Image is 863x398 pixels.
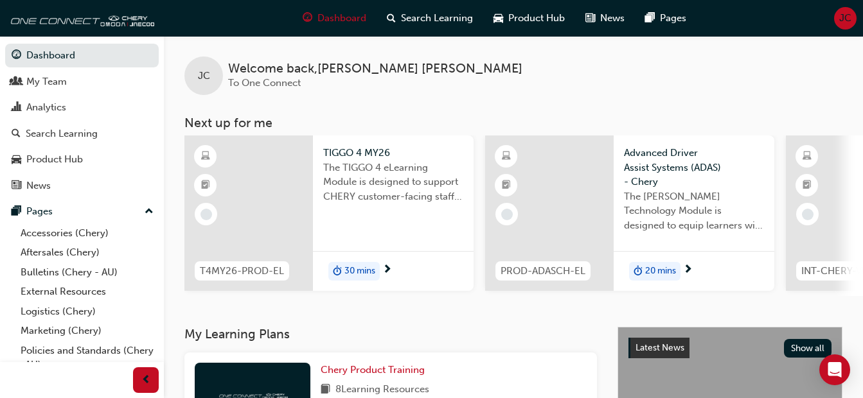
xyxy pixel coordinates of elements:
[201,148,210,165] span: learningResourceType_ELEARNING-icon
[15,302,159,322] a: Logistics (Chery)
[12,128,21,140] span: search-icon
[5,174,159,198] a: News
[317,11,366,26] span: Dashboard
[5,200,159,223] button: Pages
[636,342,684,353] span: Latest News
[26,204,53,219] div: Pages
[501,264,585,279] span: PROD-ADASCH-EL
[228,77,301,89] span: To One Connect
[501,209,513,220] span: learningRecordVerb_NONE-icon
[600,11,625,26] span: News
[5,44,159,67] a: Dashboard
[228,62,522,76] span: Welcome back , [PERSON_NAME] [PERSON_NAME]
[15,263,159,282] a: Bulletins (Chery - AU)
[624,189,764,233] span: The [PERSON_NAME] Technology Module is designed to equip learners with essential knowledge about ...
[12,50,21,62] span: guage-icon
[26,126,98,141] div: Search Learning
[660,11,686,26] span: Pages
[5,122,159,146] a: Search Learning
[321,382,330,398] span: book-icon
[344,264,375,279] span: 30 mins
[333,263,342,280] span: duration-icon
[401,11,473,26] span: Search Learning
[575,5,635,31] a: news-iconNews
[12,180,21,192] span: news-icon
[200,264,284,279] span: T4MY26-PROD-EL
[634,263,643,280] span: duration-icon
[5,70,159,94] a: My Team
[585,10,595,26] span: news-icon
[802,209,814,220] span: learningRecordVerb_NONE-icon
[6,5,154,31] img: oneconnect
[645,264,676,279] span: 20 mins
[683,264,693,276] span: next-icon
[508,11,565,26] span: Product Hub
[784,339,832,358] button: Show all
[12,206,21,218] span: pages-icon
[15,243,159,263] a: Aftersales (Chery)
[5,148,159,171] a: Product Hub
[303,10,312,26] span: guage-icon
[164,116,863,130] h3: Next up for me
[382,264,392,276] span: next-icon
[803,177,812,194] span: booktick-icon
[485,135,774,291] a: PROD-ADASCH-ELAdvanced Driver Assist Systems (ADAS) - CheryThe [PERSON_NAME] Technology Module is...
[15,282,159,302] a: External Resources
[198,69,210,83] span: JC
[15,321,159,341] a: Marketing (Chery)
[645,10,655,26] span: pages-icon
[494,10,503,26] span: car-icon
[145,203,154,220] span: up-icon
[387,10,396,26] span: search-icon
[624,146,764,189] span: Advanced Driver Assist Systems (ADAS) - Chery
[502,148,511,165] span: learningResourceType_ELEARNING-icon
[502,177,511,194] span: booktick-icon
[26,152,83,167] div: Product Hub
[628,338,832,358] a: Latest NewsShow all
[12,154,21,166] span: car-icon
[26,178,51,193] div: News
[483,5,575,31] a: car-iconProduct Hub
[839,11,851,26] span: JC
[15,341,159,375] a: Policies and Standards (Chery -AU)
[5,41,159,200] button: DashboardMy TeamAnalyticsSearch LearningProduct HubNews
[323,146,463,160] span: TIGGO 4 MY26
[26,100,66,115] div: Analytics
[335,382,429,398] span: 8 Learning Resources
[15,223,159,243] a: Accessories (Chery)
[201,177,210,194] span: booktick-icon
[834,7,857,30] button: JC
[321,363,430,377] a: Chery Product Training
[26,74,67,89] div: My Team
[292,5,377,31] a: guage-iconDashboard
[184,135,474,291] a: T4MY26-PROD-ELTIGGO 4 MY26The TIGGO 4 eLearning Module is designed to support CHERY customer-faci...
[323,160,463,204] span: The TIGGO 4 eLearning Module is designed to support CHERY customer-facing staff with the product ...
[12,102,21,114] span: chart-icon
[321,364,425,376] span: Chery Product Training
[819,354,850,385] div: Open Intercom Messenger
[12,76,21,88] span: people-icon
[635,5,697,31] a: pages-iconPages
[184,327,597,342] h3: My Learning Plans
[141,372,151,388] span: prev-icon
[200,209,212,220] span: learningRecordVerb_NONE-icon
[803,148,812,165] span: learningResourceType_ELEARNING-icon
[5,96,159,119] a: Analytics
[377,5,483,31] a: search-iconSearch Learning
